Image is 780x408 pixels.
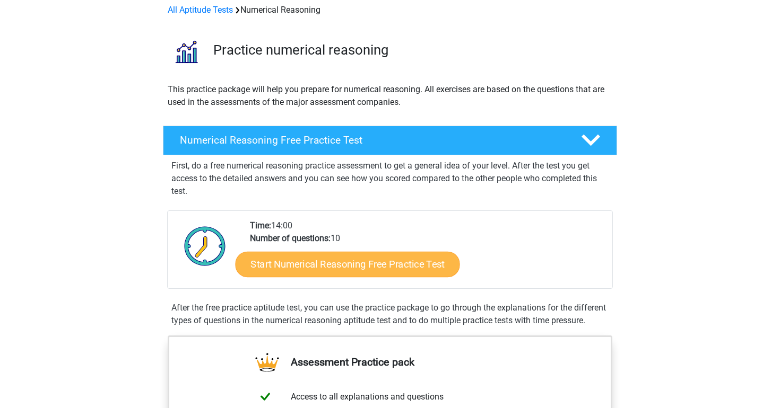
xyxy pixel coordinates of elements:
[171,159,609,198] p: First, do a free numerical reasoning practice assessment to get a general idea of your level. Aft...
[168,83,612,109] p: This practice package will help you prepare for numerical reasoning. All exercises are based on t...
[236,251,460,277] a: Start Numerical Reasoning Free Practice Test
[180,134,564,146] h4: Numerical Reasoning Free Practice Test
[163,29,209,74] img: numerical reasoning
[167,301,613,327] div: After the free practice aptitude test, you can use the practice package to go through the explana...
[250,233,331,243] b: Number of questions:
[242,219,612,288] div: 14:00 10
[213,42,609,58] h3: Practice numerical reasoning
[250,220,271,230] b: Time:
[168,5,233,15] a: All Aptitude Tests
[159,126,621,155] a: Numerical Reasoning Free Practice Test
[163,4,617,16] div: Numerical Reasoning
[178,219,232,272] img: Clock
